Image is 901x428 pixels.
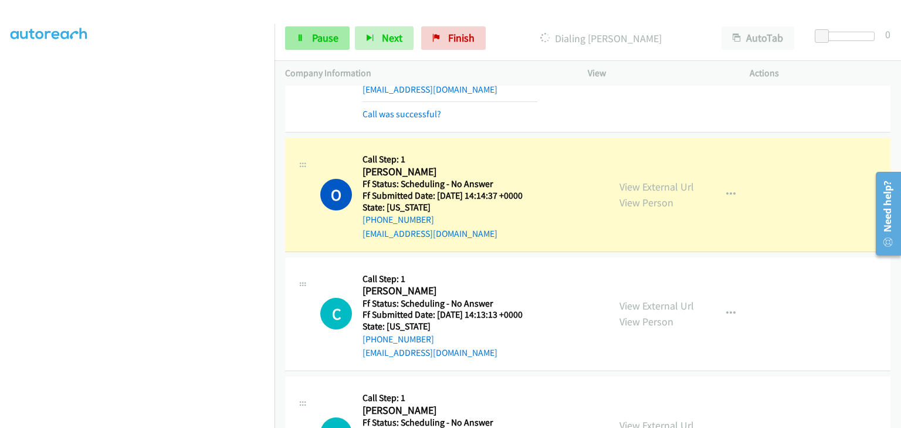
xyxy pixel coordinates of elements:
[363,178,537,190] h5: Ff Status: Scheduling - No Answer
[821,32,875,41] div: Delay between calls (in seconds)
[363,108,441,120] a: Call was successful?
[363,154,537,165] h5: Call Step: 1
[363,404,537,417] h2: [PERSON_NAME]
[750,66,890,80] p: Actions
[363,334,434,345] a: [PHONE_NUMBER]
[619,315,673,328] a: View Person
[722,26,794,50] button: AutoTab
[619,196,673,209] a: View Person
[363,202,537,213] h5: State: [US_STATE]
[363,84,497,95] a: [EMAIL_ADDRESS][DOMAIN_NAME]
[363,214,434,225] a: [PHONE_NUMBER]
[363,228,497,239] a: [EMAIL_ADDRESS][DOMAIN_NAME]
[363,298,537,310] h5: Ff Status: Scheduling - No Answer
[320,298,352,330] h1: C
[312,31,338,45] span: Pause
[363,165,537,179] h2: [PERSON_NAME]
[363,190,537,202] h5: Ff Submitted Date: [DATE] 14:14:37 +0000
[363,273,537,285] h5: Call Step: 1
[382,31,402,45] span: Next
[448,31,475,45] span: Finish
[868,167,901,260] iframe: Resource Center
[588,66,729,80] p: View
[502,30,700,46] p: Dialing [PERSON_NAME]
[421,26,486,50] a: Finish
[885,26,890,42] div: 0
[619,299,694,312] a: View External Url
[320,179,352,210] h1: O
[363,284,537,298] h2: [PERSON_NAME]
[355,26,414,50] button: Next
[285,66,567,80] p: Company Information
[619,180,694,193] a: View External Url
[363,347,497,358] a: [EMAIL_ADDRESS][DOMAIN_NAME]
[363,309,537,321] h5: Ff Submitted Date: [DATE] 14:13:13 +0000
[363,321,537,332] h5: State: [US_STATE]
[285,26,350,50] a: Pause
[363,392,537,404] h5: Call Step: 1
